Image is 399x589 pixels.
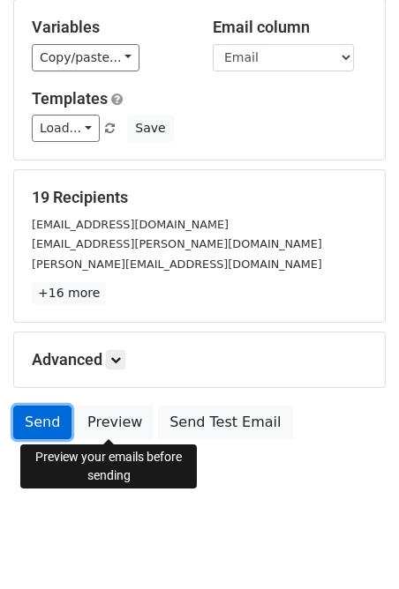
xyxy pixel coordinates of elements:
small: [EMAIL_ADDRESS][DOMAIN_NAME] [32,218,229,231]
h5: 19 Recipients [32,188,367,207]
a: Templates [32,89,108,108]
a: Send [13,406,72,439]
h5: Advanced [32,350,367,369]
h5: Email column [213,18,367,37]
a: Send Test Email [158,406,292,439]
a: +16 more [32,282,106,304]
small: [EMAIL_ADDRESS][PERSON_NAME][DOMAIN_NAME] [32,237,322,250]
iframe: Chat Widget [311,504,399,589]
div: Preview your emails before sending [20,444,197,488]
a: Copy/paste... [32,44,139,71]
small: [PERSON_NAME][EMAIL_ADDRESS][DOMAIN_NAME] [32,257,322,271]
button: Save [127,115,173,142]
h5: Variables [32,18,186,37]
a: Preview [76,406,154,439]
a: Load... [32,115,100,142]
